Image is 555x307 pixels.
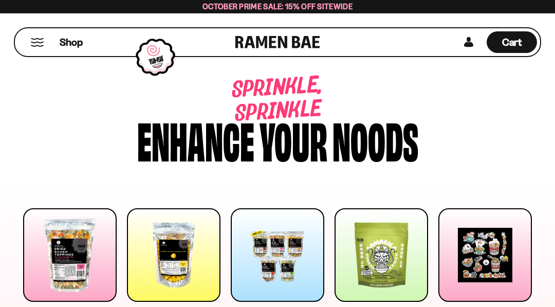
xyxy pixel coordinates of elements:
[332,115,418,164] div: noods
[260,115,327,164] div: your
[487,28,537,56] div: Cart
[202,2,353,11] span: October Prime Sale: 15% off Sitewide
[30,38,44,47] button: Mobile Menu Trigger
[502,36,522,48] span: Cart
[60,35,83,49] span: Shop
[137,115,254,164] div: Enhance
[60,31,83,53] a: Shop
